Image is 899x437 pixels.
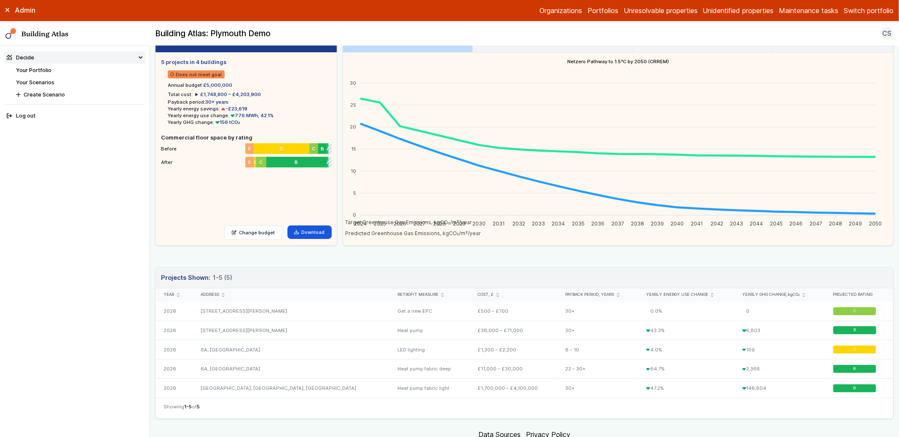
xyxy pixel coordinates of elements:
a: Unidentified properties [703,5,774,16]
tspan: 2048 [829,220,843,226]
tspan: 2041 [691,220,703,226]
div: LED lighting [389,340,470,359]
a: Your Portfolio [16,67,51,73]
div: 2,368 [734,359,825,379]
div: Decide [7,54,34,62]
span: B [320,145,324,152]
a: [STREET_ADDRESS][PERSON_NAME] [201,327,287,333]
button: CS [880,27,894,40]
button: Create Scenario [13,88,145,101]
tspan: 2024 [354,220,367,226]
span: kgCO₂ [788,292,800,297]
tspan: 2028 [433,220,446,226]
span: B [295,159,298,166]
tspan: 15 [351,146,356,152]
span: A [327,159,328,166]
tspan: 30 [350,80,356,86]
div: 30+ [557,378,638,397]
span: Does not meet goal [168,70,225,78]
span: Year [164,292,174,298]
img: main-0bbd2752.svg [5,28,16,39]
span: 5 [197,404,200,410]
span: B [853,386,856,391]
tspan: 2042 [711,220,723,226]
li: Payback period: [168,99,331,105]
div: 2026 [156,302,192,321]
tspan: 20 [350,124,356,130]
h5: Commercial floor space by rating [161,134,331,142]
h4: Netzero Pathway to 1.5°C by 2050 (CRREM) [343,53,893,70]
span: C [853,308,856,314]
tspan: 2038 [631,220,644,226]
span: -£23,619 [220,106,247,112]
tspan: 2030 [473,220,486,226]
li: Yearly energy savings: [168,105,331,112]
div: £1,700,000 – £4,100,000 [470,378,557,397]
summary: £1,748,800 – £4,203,900 [195,91,261,98]
div: 2026 [156,378,192,397]
div: Heat pump fabric deep [389,359,470,379]
tspan: 0 [353,212,356,218]
span: Cost, £ [478,292,494,298]
tspan: 2034 [552,220,565,226]
tspan: 25 [350,102,356,108]
div: 2026 [156,359,192,379]
summary: Decide [4,51,145,64]
a: Unresolvable properties [624,5,698,16]
tspan: 2044 [750,220,763,226]
tspan: 2040 [671,220,684,226]
span: 776 MWh, 42.1% [229,113,274,118]
span: Yearly energy use change [646,292,708,298]
span: C [312,145,315,152]
div: 4.0% [638,340,734,359]
span: B [853,366,856,372]
tspan: 2026 [394,220,406,226]
a: 6A, [GEOGRAPHIC_DATA] [201,366,260,372]
button: Switch portfolio [844,5,894,16]
div: 146,804 [734,378,825,397]
div: 2026 [156,321,192,340]
div: Heat pump [389,321,470,340]
tspan: 2033 [532,220,545,226]
span: D [853,347,856,352]
tspan: 2027 [414,220,426,226]
div: 47.2% [638,378,734,397]
tspan: 2045 [770,220,783,226]
span: 156 tCO₂ [214,119,240,125]
li: Annual budget: [168,82,331,88]
span: Yearly GHG change, [742,292,800,298]
a: [GEOGRAPHIC_DATA], [GEOGRAPHIC_DATA], [GEOGRAPHIC_DATA] [201,385,356,391]
h2: Building Atlas: Plymouth Demo [155,28,271,39]
div: 30+ [557,321,638,340]
button: Log out [4,110,145,122]
span: CS [882,28,891,38]
tspan: 2050 [869,220,882,226]
span: Payback period, years [566,292,615,298]
tspan: 2043 [730,220,743,226]
div: £500 – £700 [470,302,557,321]
tspan: 2037 [612,220,624,226]
div: £1,300 – £2,200 [470,340,557,359]
tspan: 2046 [790,220,803,226]
tspan: 2039 [651,220,664,226]
span: D [254,159,256,166]
li: After [161,155,331,166]
tspan: 2025 [374,220,386,226]
span: E [248,159,251,166]
span: E [248,145,251,152]
div: Heat pump fabric light [389,378,470,397]
div: Projected rating [833,292,885,298]
div: 30+ [557,302,638,321]
span: B [853,328,856,333]
li: Yearly energy use change: [168,112,331,119]
li: Yearly GHG change: [168,119,331,126]
span: £5,000,000 [203,82,232,88]
a: Portfolios [588,5,618,16]
tspan: 2031 [493,220,505,226]
a: Organizations [539,5,582,16]
span: A [327,145,328,152]
a: Maintenance tasks [779,5,838,16]
span: Address [201,292,219,298]
div: 0 [734,302,825,321]
span: £1,748,800 – £4,203,900 [200,91,261,97]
